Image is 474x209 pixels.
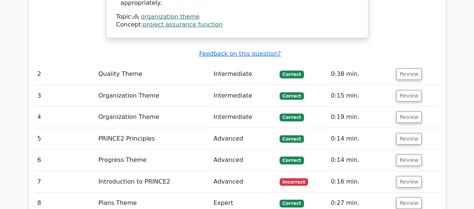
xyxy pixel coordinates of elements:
td: 2 [34,64,96,85]
span: Correct [280,71,304,78]
span: Correct [280,92,304,100]
a: project assurance function [143,21,223,28]
td: Organization Theme [95,107,210,128]
button: Review [396,154,422,166]
div: Topic: [116,13,358,21]
a: Feedback on this question? [199,50,281,57]
td: 7 [34,171,96,193]
span: Correct [280,200,304,207]
span: Correct [280,135,304,143]
a: organization theme [141,13,199,20]
td: Advanced [211,128,277,150]
td: 0:38 min. [328,64,393,85]
td: 0:19 min. [328,107,393,128]
td: 6 [34,150,96,171]
td: Introduction to PRINCE2 [95,171,210,193]
td: PRINCE2 Principles [95,128,210,150]
button: Review [396,176,422,188]
button: Review [396,197,422,209]
button: Review [396,68,422,80]
td: 3 [34,85,96,107]
td: 0:16 min. [328,171,393,193]
td: Intermediate [211,85,277,107]
td: 0:14 min. [328,128,393,150]
span: Incorrect [280,178,308,186]
td: 0:14 min. [328,150,393,171]
td: Organization Theme [95,85,210,107]
td: Quality Theme [95,64,210,85]
div: Concept: [116,21,358,29]
td: 4 [34,107,96,128]
button: Review [396,133,422,145]
button: Review [396,111,422,123]
button: Review [396,90,422,102]
td: 5 [34,128,96,150]
td: Progress Theme [95,150,210,171]
td: 0:15 min. [328,85,393,107]
td: Intermediate [211,107,277,128]
td: Intermediate [211,64,277,85]
td: Advanced [211,171,277,193]
td: Advanced [211,150,277,171]
span: Correct [280,114,304,121]
span: Correct [280,157,304,164]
